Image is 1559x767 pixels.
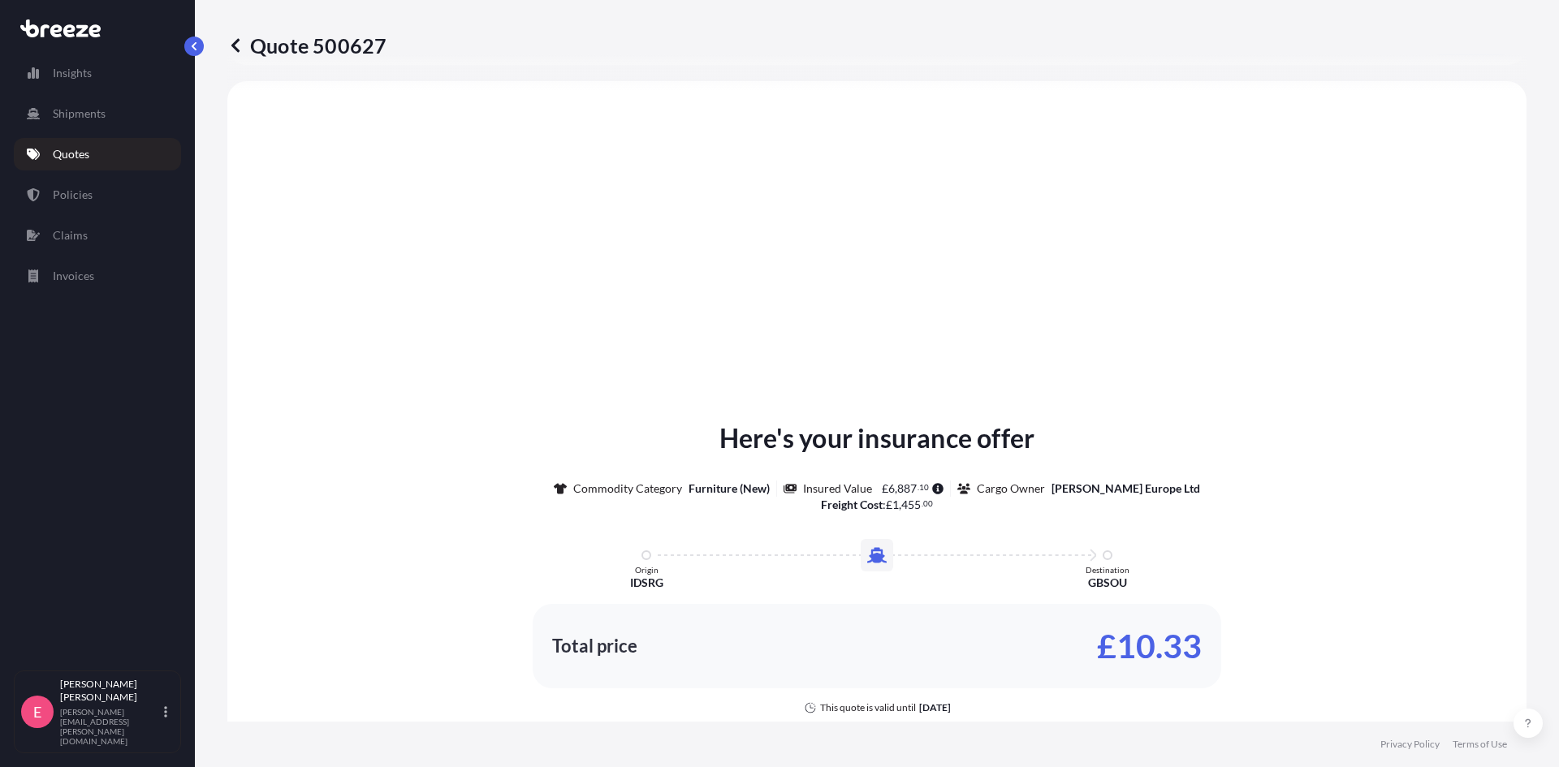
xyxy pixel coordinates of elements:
[60,678,161,704] p: [PERSON_NAME] [PERSON_NAME]
[977,480,1045,497] p: Cargo Owner
[803,480,872,497] p: Insured Value
[14,260,181,292] a: Invoices
[923,501,933,506] span: 00
[821,498,883,511] b: Freight Cost
[901,499,921,511] span: 455
[14,138,181,170] a: Quotes
[14,219,181,252] a: Claims
[719,419,1034,458] p: Here's your insurance offer
[60,707,161,746] p: [PERSON_NAME][EMAIL_ADDRESS][PERSON_NAME][DOMAIN_NAME]
[14,57,181,89] a: Insights
[1380,738,1440,751] a: Privacy Policy
[53,65,92,81] p: Insights
[922,501,923,506] span: .
[1453,738,1507,751] a: Terms of Use
[1088,575,1127,591] p: GBSOU
[892,499,899,511] span: 1
[899,499,901,511] span: ,
[888,483,895,494] span: 6
[895,483,897,494] span: ,
[897,483,917,494] span: 887
[14,179,181,211] a: Policies
[918,485,919,490] span: .
[1052,480,1200,497] p: [PERSON_NAME] Europe Ltd
[820,701,916,714] p: This quote is valid until
[630,575,663,591] p: IDSRG
[1086,565,1129,575] p: Destination
[552,638,637,654] p: Total price
[53,187,93,203] p: Policies
[53,227,88,243] p: Claims
[227,32,387,58] p: Quote 500627
[882,483,888,494] span: £
[919,485,929,490] span: 10
[886,499,892,511] span: £
[53,146,89,162] p: Quotes
[1097,633,1202,659] p: £10.33
[919,701,951,714] p: [DATE]
[53,106,106,122] p: Shipments
[33,704,41,720] span: E
[689,480,770,497] p: Furniture (New)
[53,268,94,284] p: Invoices
[821,497,934,513] p: :
[573,480,682,497] p: Commodity Category
[635,565,659,575] p: Origin
[14,97,181,130] a: Shipments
